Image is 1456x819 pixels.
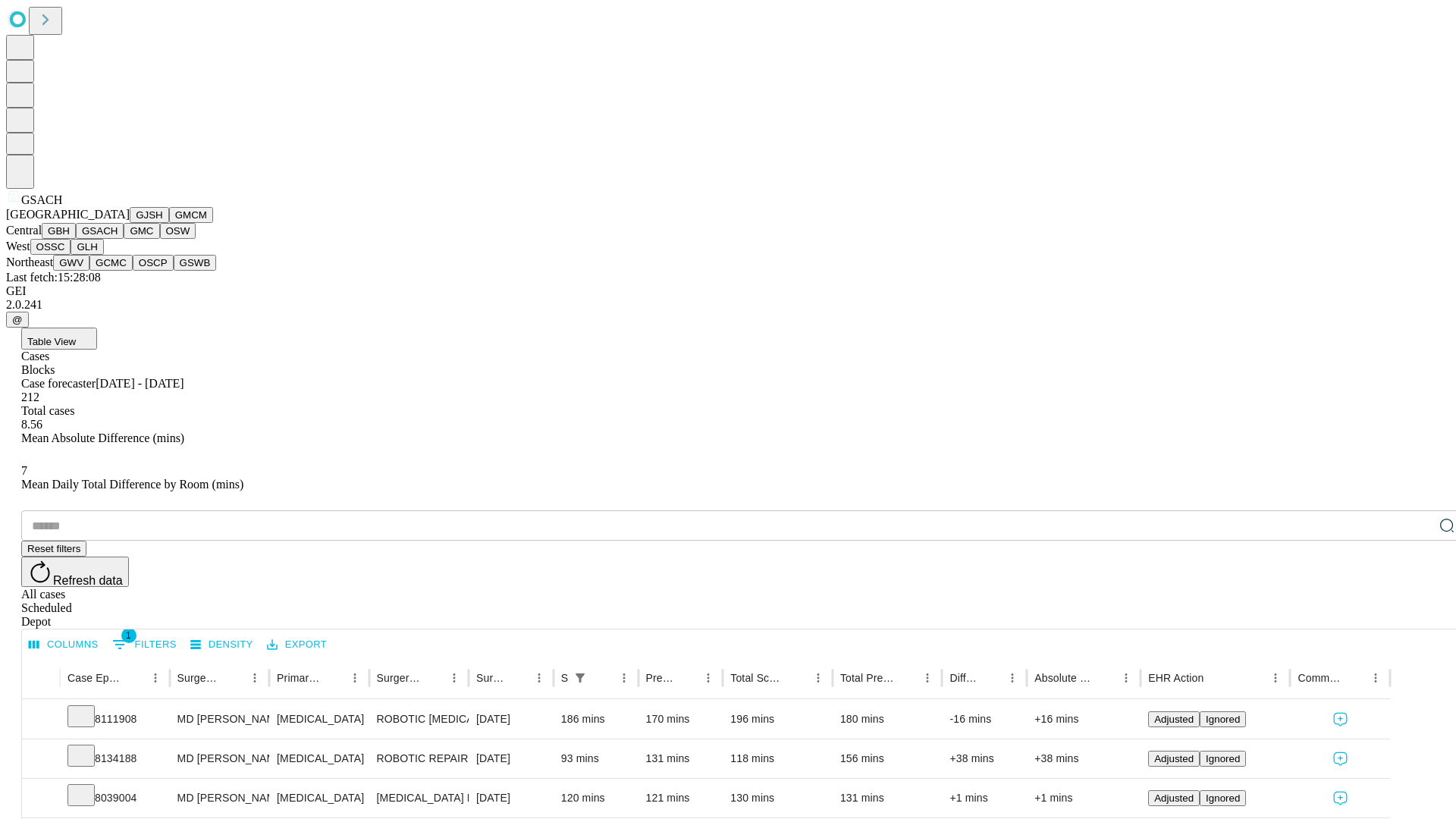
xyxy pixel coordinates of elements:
[422,667,444,689] button: Sort
[21,431,184,444] span: Mean Absolute Difference (mins)
[840,700,935,739] div: 180 mins
[344,667,366,689] button: Menu
[561,672,568,684] div: Scheduled In Room Duration
[730,739,825,778] div: 118 mins
[67,672,122,684] div: Case Epic Id
[53,574,123,587] span: Refresh data
[949,700,1019,739] div: -16 mins
[561,700,631,739] div: 186 mins
[174,255,217,271] button: GSWB
[177,700,262,739] div: MD [PERSON_NAME]
[121,628,136,643] span: 1
[21,478,243,491] span: Mean Daily Total Difference by Room (mins)
[840,672,895,684] div: Total Predicted Duration
[67,779,162,817] div: 8039004
[570,667,591,689] div: 1 active filter
[808,667,829,689] button: Menu
[21,418,42,431] span: 8.56
[1298,672,1341,684] div: Comments
[561,779,631,817] div: 120 mins
[277,672,321,684] div: Primary Service
[981,667,1002,689] button: Sort
[377,779,461,817] div: [MEDICAL_DATA] DIAGNOSTIC
[1034,700,1133,739] div: +16 mins
[223,667,244,689] button: Sort
[6,271,101,284] span: Last fetch: 15:28:08
[71,239,103,255] button: GLH
[1206,714,1240,725] span: Ignored
[730,672,785,684] div: Total Scheduled Duration
[1200,711,1246,727] button: Ignored
[1148,751,1200,767] button: Adjusted
[1344,667,1365,689] button: Sort
[1206,792,1240,804] span: Ignored
[570,667,591,689] button: Show filters
[27,336,76,347] span: Table View
[561,739,631,778] div: 93 mins
[1206,753,1240,764] span: Ignored
[30,786,52,812] button: Expand
[6,312,29,328] button: @
[1200,751,1246,767] button: Ignored
[169,207,213,223] button: GMCM
[377,672,421,684] div: Surgery Name
[21,557,129,587] button: Refresh data
[646,739,716,778] div: 131 mins
[1002,667,1023,689] button: Menu
[646,672,676,684] div: Predicted In Room Duration
[377,700,461,739] div: ROBOTIC [MEDICAL_DATA] REPAIR [MEDICAL_DATA] INITIAL (BILATERAL)
[6,284,1450,298] div: GEI
[6,298,1450,312] div: 2.0.241
[507,667,529,689] button: Sort
[263,633,331,657] button: Export
[840,739,935,778] div: 156 mins
[27,543,80,554] span: Reset filters
[529,667,550,689] button: Menu
[21,328,97,350] button: Table View
[124,223,159,239] button: GMC
[6,256,53,268] span: Northeast
[21,193,62,206] span: GSACH
[53,255,89,271] button: GWV
[133,255,174,271] button: OSCP
[786,667,808,689] button: Sort
[1154,753,1194,764] span: Adjusted
[1265,667,1286,689] button: Menu
[592,667,613,689] button: Sort
[21,377,96,390] span: Case forecaster
[21,391,39,403] span: 212
[1034,739,1133,778] div: +38 mins
[108,632,180,657] button: Show filters
[1148,790,1200,806] button: Adjusted
[917,667,938,689] button: Menu
[67,739,162,778] div: 8134188
[1034,672,1093,684] div: Absolute Difference
[896,667,917,689] button: Sort
[30,239,71,255] button: OSSC
[277,739,361,778] div: [MEDICAL_DATA]
[949,739,1019,778] div: +38 mins
[277,700,361,739] div: [MEDICAL_DATA]
[949,779,1019,817] div: +1 mins
[21,541,86,557] button: Reset filters
[1154,714,1194,725] span: Adjusted
[187,633,257,657] button: Density
[21,404,74,417] span: Total cases
[6,240,30,253] span: West
[6,208,130,221] span: [GEOGRAPHIC_DATA]
[444,667,465,689] button: Menu
[1148,711,1200,727] button: Adjusted
[1094,667,1116,689] button: Sort
[30,746,52,773] button: Expand
[476,779,546,817] div: [DATE]
[124,667,145,689] button: Sort
[277,779,361,817] div: [MEDICAL_DATA]
[21,464,27,477] span: 7
[676,667,698,689] button: Sort
[177,779,262,817] div: MD [PERSON_NAME]
[646,779,716,817] div: 121 mins
[730,700,825,739] div: 196 mins
[646,700,716,739] div: 170 mins
[6,224,42,237] span: Central
[949,672,979,684] div: Difference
